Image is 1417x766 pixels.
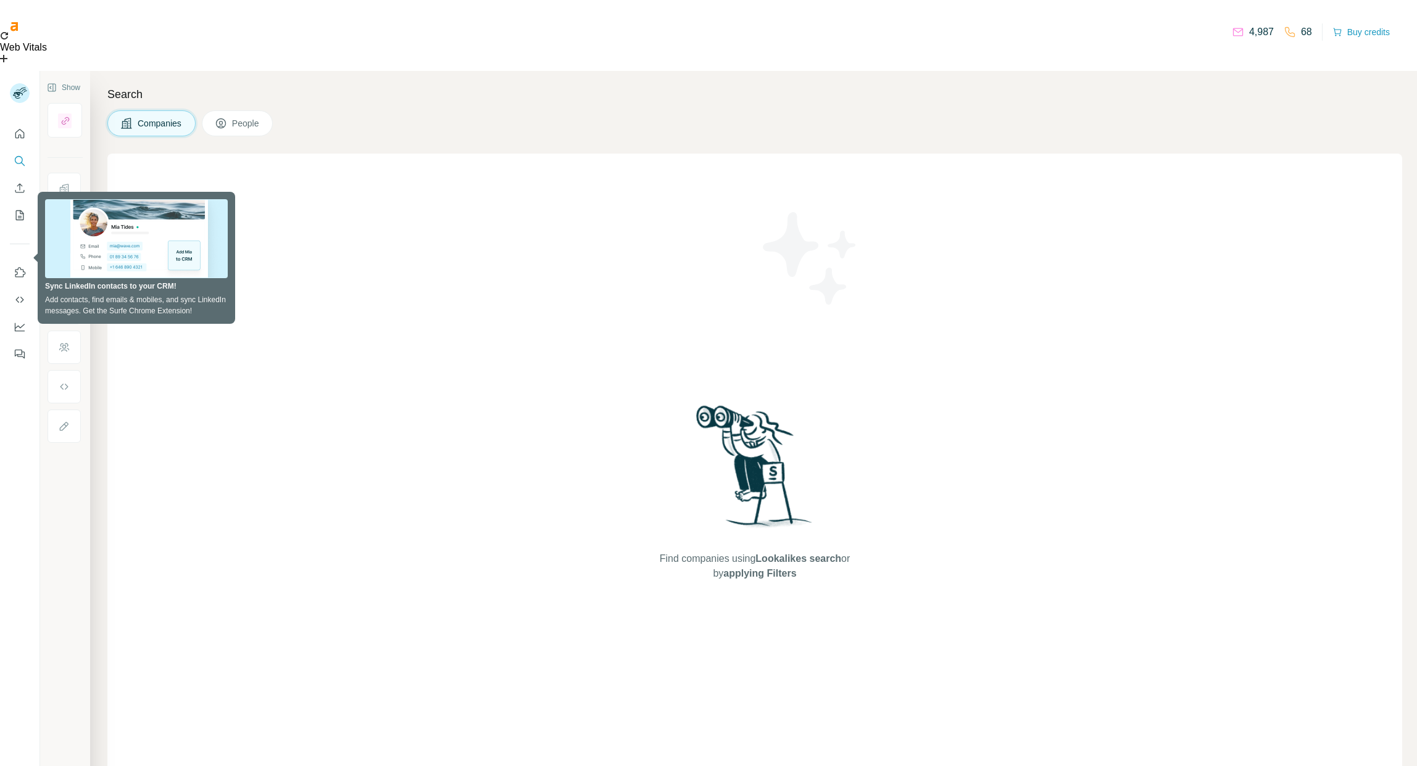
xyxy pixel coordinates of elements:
[10,123,30,145] button: Quick start
[10,177,30,199] button: Enrich CSV
[107,86,1402,103] h4: Search
[232,117,260,130] span: People
[10,204,30,226] button: My lists
[755,203,866,314] img: Surfe Illustration - Stars
[656,551,854,581] span: Find companies using or by
[1301,25,1312,39] p: 68
[691,402,819,540] img: Surfe Illustration - Woman searching with binoculars
[10,262,30,284] button: Use Surfe on LinkedIn
[723,568,796,579] span: applying Filters
[138,117,183,130] span: Companies
[10,150,30,172] button: Search
[1249,25,1274,39] p: 4,987
[38,78,89,97] button: Show
[10,316,30,338] button: Dashboard
[755,553,841,564] span: Lookalikes search
[10,289,30,311] button: Use Surfe API
[1332,23,1390,41] button: Buy credits
[10,343,30,365] button: Feedback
